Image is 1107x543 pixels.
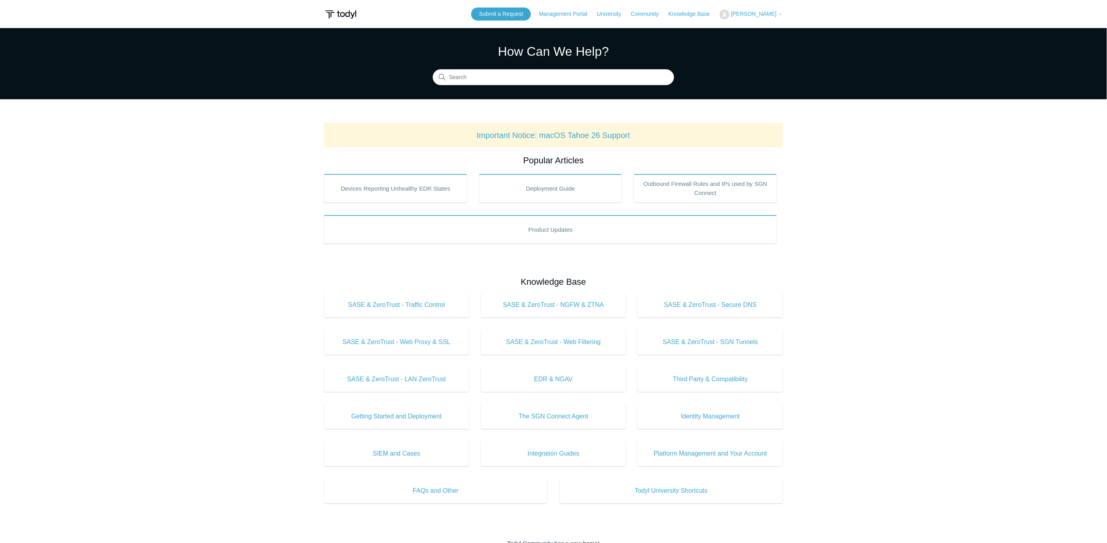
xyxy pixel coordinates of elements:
[571,486,771,496] span: Todyl University Shortcuts
[481,441,626,466] a: Integration Guides
[493,412,614,421] span: The SGN Connect Agent
[539,10,595,18] a: Management Portal
[324,404,469,429] a: Getting Started and Deployment
[481,404,626,429] a: The SGN Connect Agent
[650,375,771,384] span: Third Party & Compatibility
[336,300,457,310] span: SASE & ZeroTrust - Traffic Control
[336,486,536,496] span: FAQs and Other
[433,70,674,85] input: Search
[479,174,622,202] a: Deployment Guide
[324,367,469,392] a: SASE & ZeroTrust - LAN ZeroTrust
[336,449,457,458] span: SIEM and Cases
[638,441,783,466] a: Platform Management and Your Account
[638,329,783,355] a: SASE & ZeroTrust - SGN Tunnels
[597,10,629,18] a: University
[324,292,469,318] a: SASE & ZeroTrust - Traffic Control
[324,441,469,466] a: SIEM and Cases
[433,42,674,61] h1: How Can We Help?
[638,404,783,429] a: Identity Management
[324,329,469,355] a: SASE & ZeroTrust - Web Proxy & SSL
[650,412,771,421] span: Identity Management
[493,449,614,458] span: Integration Guides
[336,375,457,384] span: SASE & ZeroTrust - LAN ZeroTrust
[493,337,614,347] span: SASE & ZeroTrust - Web Filtering
[634,174,777,202] a: Outbound Firewall Rules and IPs used by SGN Connect
[638,292,783,318] a: SASE & ZeroTrust - Secure DNS
[493,300,614,310] span: SASE & ZeroTrust - NGFW & ZTNA
[631,10,667,18] a: Community
[481,329,626,355] a: SASE & ZeroTrust - Web Filtering
[650,337,771,347] span: SASE & ZeroTrust - SGN Tunnels
[720,9,783,19] button: [PERSON_NAME]
[638,367,783,392] a: Third Party & Compatibility
[471,8,531,21] a: Submit a Request
[650,449,771,458] span: Platform Management and Your Account
[669,10,718,18] a: Knowledge Base
[731,11,777,17] span: [PERSON_NAME]
[650,300,771,310] span: SASE & ZeroTrust - Secure DNS
[324,215,777,244] a: Product Updates
[324,478,548,503] a: FAQs and Other
[324,174,467,202] a: Devices Reporting Unhealthy EDR States
[559,478,783,503] a: Todyl University Shortcuts
[324,275,783,288] h2: Knowledge Base
[336,337,457,347] span: SASE & ZeroTrust - Web Proxy & SSL
[336,412,457,421] span: Getting Started and Deployment
[493,375,614,384] span: EDR & NGAV
[481,292,626,318] a: SASE & ZeroTrust - NGFW & ZTNA
[324,154,783,167] h2: Popular Articles
[477,131,630,140] a: Important Notice: macOS Tahoe 26 Support
[324,7,358,22] img: Todyl Support Center Help Center home page
[481,367,626,392] a: EDR & NGAV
